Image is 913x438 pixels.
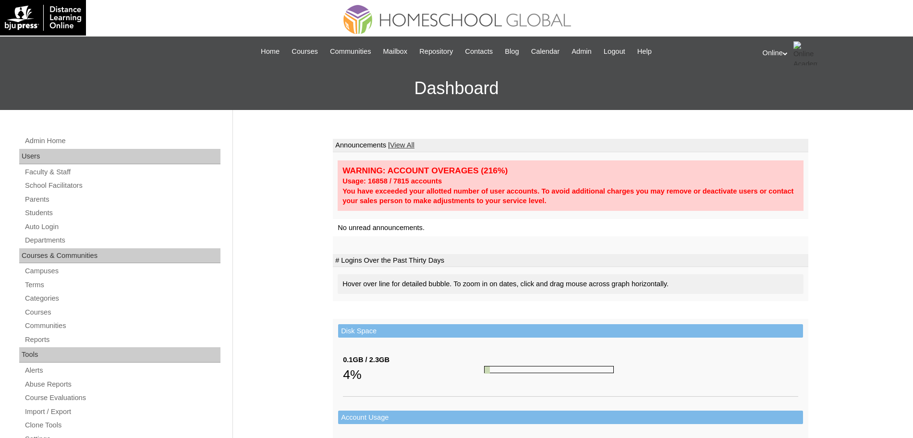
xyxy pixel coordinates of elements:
[24,306,220,318] a: Courses
[5,67,908,110] h3: Dashboard
[24,265,220,277] a: Campuses
[419,46,453,57] span: Repository
[342,165,799,176] div: WARNING: ACCOUNT OVERAGES (216%)
[338,411,803,425] td: Account Usage
[460,46,498,57] a: Contacts
[378,46,413,57] a: Mailbox
[24,334,220,346] a: Reports
[24,221,220,233] a: Auto Login
[19,248,220,264] div: Courses & Communities
[24,320,220,332] a: Communities
[599,46,630,57] a: Logout
[24,292,220,304] a: Categories
[19,347,220,363] div: Tools
[24,207,220,219] a: Students
[390,141,414,149] a: View All
[24,419,220,431] a: Clone Tools
[256,46,284,57] a: Home
[383,46,408,57] span: Mailbox
[342,177,442,185] strong: Usage: 16858 / 7815 accounts
[24,180,220,192] a: School Facilitators
[633,46,657,57] a: Help
[333,254,808,268] td: # Logins Over the Past Thirty Days
[333,139,808,152] td: Announcements |
[292,46,318,57] span: Courses
[414,46,458,57] a: Repository
[24,392,220,404] a: Course Evaluations
[343,365,484,384] div: 4%
[465,46,493,57] span: Contacts
[793,41,817,65] img: Online Academy
[333,219,808,237] td: No unread announcements.
[24,378,220,390] a: Abuse Reports
[24,166,220,178] a: Faculty & Staff
[763,41,904,65] div: Online
[637,46,652,57] span: Help
[572,46,592,57] span: Admin
[526,46,564,57] a: Calendar
[604,46,625,57] span: Logout
[330,46,371,57] span: Communities
[19,149,220,164] div: Users
[24,406,220,418] a: Import / Export
[343,355,484,365] div: 0.1GB / 2.3GB
[531,46,560,57] span: Calendar
[5,5,81,31] img: logo-white.png
[338,274,803,294] div: Hover over line for detailed bubble. To zoom in on dates, click and drag mouse across graph horiz...
[24,279,220,291] a: Terms
[567,46,596,57] a: Admin
[505,46,519,57] span: Blog
[24,194,220,206] a: Parents
[24,135,220,147] a: Admin Home
[325,46,376,57] a: Communities
[24,365,220,377] a: Alerts
[342,186,799,206] div: You have exceeded your allotted number of user accounts. To avoid additional charges you may remo...
[500,46,523,57] a: Blog
[338,324,803,338] td: Disk Space
[24,234,220,246] a: Departments
[287,46,323,57] a: Courses
[261,46,280,57] span: Home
